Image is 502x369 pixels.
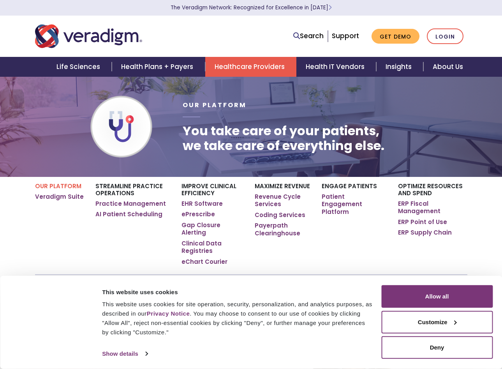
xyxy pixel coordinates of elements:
[171,4,332,11] a: The Veradigm Network: Recognized for Excellence in [DATE]Learn More
[255,222,310,237] a: Payerpath Clearinghouse
[423,57,472,77] a: About Us
[255,211,305,219] a: Coding Services
[102,348,147,360] a: Show details
[332,31,359,41] a: Support
[205,57,296,77] a: Healthcare Providers
[381,285,493,308] button: Allow all
[376,57,423,77] a: Insights
[95,200,166,208] a: Practice Management
[147,310,190,317] a: Privacy Notice
[35,193,84,201] a: Veradigm Suite
[95,210,162,218] a: AI Patient Scheduling
[112,57,205,77] a: Health Plans + Payers
[427,28,463,44] a: Login
[181,221,243,237] a: Gap Closure Alerting
[398,229,452,237] a: ERP Supply Chain
[181,200,223,208] a: EHR Software
[102,300,372,337] div: This website uses cookies for site operation, security, personalization, and analytics purposes, ...
[35,23,142,49] img: Veradigm logo
[47,57,112,77] a: Life Sciences
[398,200,467,215] a: ERP Fiscal Management
[328,4,332,11] span: Learn More
[255,193,310,208] a: Revenue Cycle Services
[181,240,243,255] a: Clinical Data Registries
[381,336,493,359] button: Deny
[296,57,376,77] a: Health IT Vendors
[381,311,493,333] button: Customize
[183,124,384,154] h1: You take care of your patients, we take care of everything else.
[398,218,447,226] a: ERP Point of Use
[372,29,419,44] a: Get Demo
[102,287,372,297] div: This website uses cookies
[181,210,215,218] a: ePrescribe
[293,31,324,41] a: Search
[322,193,386,216] a: Patient Engagement Platform
[181,258,227,266] a: eChart Courier
[183,101,247,109] span: Our Platform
